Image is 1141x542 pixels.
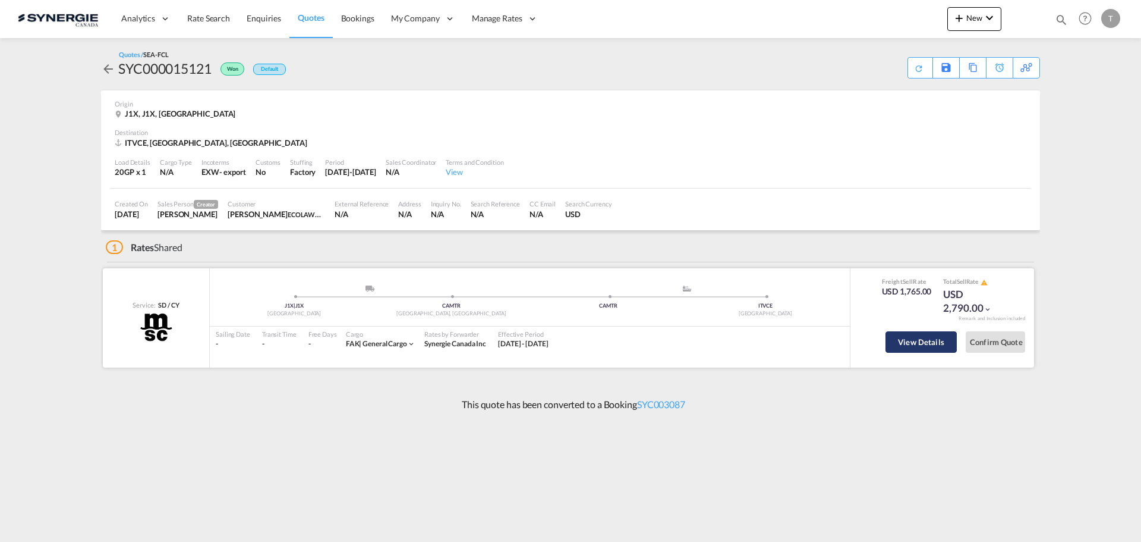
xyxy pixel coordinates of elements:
[386,167,436,177] div: N/A
[115,108,238,119] div: J1X, J1X, Canada
[115,199,148,208] div: Created On
[308,330,337,339] div: Free Days
[952,13,997,23] span: New
[201,167,219,177] div: EXW
[424,339,486,348] span: Synergie Canada Inc
[373,310,529,318] div: [GEOGRAPHIC_DATA], [GEOGRAPHIC_DATA]
[984,305,992,314] md-icon: icon-chevron-down
[943,277,1003,287] div: Total Rate
[471,209,520,220] div: N/A
[885,331,957,353] button: View Details
[157,209,218,220] div: Daniel Dico
[424,339,486,349] div: Synergie Canada Inc
[565,209,612,220] div: USD
[359,339,361,348] span: |
[262,339,297,349] div: -
[139,312,174,342] img: MSC
[1055,13,1068,26] md-icon: icon-magnify
[498,339,549,348] span: [DATE] - [DATE]
[157,199,218,209] div: Sales Person
[101,59,118,78] div: icon-arrow-left
[201,158,246,167] div: Incoterms
[262,330,297,339] div: Transit Time
[256,167,280,177] div: No
[446,167,503,177] div: View
[160,158,192,167] div: Cargo Type
[957,278,966,285] span: Sell
[119,50,169,59] div: Quotes /SEA-FCL
[101,62,115,76] md-icon: icon-arrow-left
[216,339,250,349] div: -
[155,300,179,309] div: SD / CY
[294,302,295,309] span: |
[398,199,421,208] div: Address
[118,59,212,78] div: SYC000015121
[398,209,421,220] div: N/A
[121,12,155,24] span: Analytics
[498,339,549,349] div: 29 Sep 2025 - 14 Oct 2025
[290,158,316,167] div: Stuffing
[106,240,123,254] span: 1
[424,330,486,339] div: Rates by Forwarder
[298,12,324,23] span: Quotes
[290,167,316,177] div: Factory Stuffing
[431,199,461,208] div: Inquiry No.
[106,241,182,254] div: Shared
[285,302,295,309] span: J1X
[288,209,361,219] span: ECOLAWN APPLICATOR
[882,277,932,286] div: Freight Rate
[882,286,932,297] div: USD 1,765.00
[912,62,925,75] md-icon: icon-refresh
[228,209,325,220] div: Lauriane Beauchamp
[471,199,520,208] div: Search Reference
[194,200,218,209] span: Creator
[227,65,241,77] span: Won
[933,58,959,78] div: Save As Template
[979,278,988,287] button: icon-alert
[216,310,373,318] div: [GEOGRAPHIC_DATA]
[115,209,148,220] div: 29 Sep 2025
[247,13,281,23] span: Enquiries
[133,300,155,309] span: Service:
[228,199,325,208] div: Customer
[18,5,98,32] img: 1f56c880d42311ef80fc7dca854c8e59.png
[365,286,374,292] img: road
[115,128,1026,137] div: Destination
[680,286,694,292] md-icon: assets/icons/custom/ship-fill.svg
[308,339,311,349] div: -
[391,12,440,24] span: My Company
[565,199,612,208] div: Search Currency
[131,242,155,253] span: Rates
[294,286,451,297] div: Pickup ModeService Type -
[1075,8,1101,30] div: Help
[1101,9,1120,28] div: T
[187,13,230,23] span: Rate Search
[216,330,250,339] div: Sailing Date
[529,199,556,208] div: CC Email
[947,7,1001,31] button: icon-plus 400-fgNewicon-chevron-down
[115,99,1026,108] div: Origin
[325,167,376,177] div: 14 Oct 2025
[125,109,235,118] span: J1X, J1X, [GEOGRAPHIC_DATA]
[529,209,556,220] div: N/A
[407,340,415,348] md-icon: icon-chevron-down
[115,167,150,177] div: 20GP x 1
[1055,13,1068,31] div: icon-magnify
[446,158,503,167] div: Terms and Condition
[981,279,988,286] md-icon: icon-alert
[256,158,280,167] div: Customs
[373,302,529,310] div: CAMTR
[431,209,461,220] div: N/A
[341,13,374,23] span: Bookings
[472,12,522,24] span: Manage Rates
[950,315,1034,322] div: Remark and Inclusion included
[914,58,926,73] div: Quote PDF is not available at this time
[903,278,913,285] span: Sell
[637,399,685,410] a: SYC003087
[143,51,168,58] span: SEA-FCL
[943,287,1003,316] div: USD 2,790.00
[115,137,310,148] div: ITVCE, Venezia, Asia Pacific
[687,302,844,310] div: ITVCE
[966,331,1025,353] button: Confirm Quote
